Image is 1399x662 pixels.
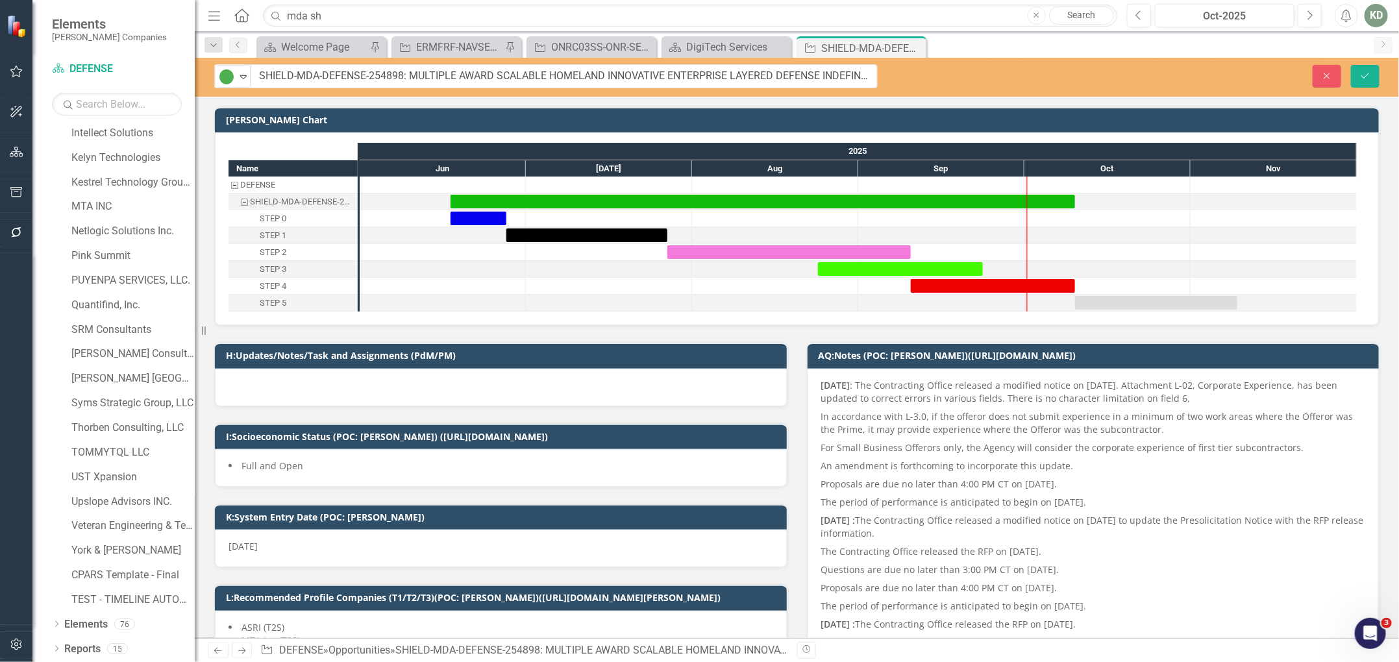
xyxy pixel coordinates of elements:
div: Oct-2025 [1159,8,1291,24]
button: Oct-2025 [1155,4,1295,27]
a: Kelyn Technologies [71,151,195,165]
div: SHIELD-MDA-DEFENSE-254898: MULTIPLE AWARD SCALABLE HOMELAND INNOVATIVE ENTERPRISE LAYERED DEFENSE... [395,644,1241,656]
p: For Small Business Offerors only, the Agency will consider the corporate experience of first tier... [821,439,1366,457]
h3: AQ:Notes (POC: [PERSON_NAME])([URL][DOMAIN_NAME]) [819,350,1373,360]
div: DEFENSE [240,177,275,193]
p: Questions are due no later than 3:00 PM CT on [DATE]. [821,633,1366,652]
div: v 4.0.25 [36,21,64,31]
p: An amendment is forthcoming to incorporate this update. [821,457,1366,475]
span: ASRI (T2S) [241,621,284,633]
button: KD [1365,4,1388,27]
a: Opportunities [328,644,390,656]
div: DEFENSE [229,177,358,193]
input: This field is required [251,64,878,88]
h3: H:Updates/Notes/Task and Assignments (PdM/PM) [226,350,780,360]
a: DEFENSE [52,62,182,77]
p: The period of performance is anticipated to begin on [DATE]. [821,597,1366,615]
span: Elements [52,16,167,32]
p: : The Contracting Office released a modified notice on [DATE]. Attachment L-02, Corporate Experie... [821,379,1366,408]
div: ONRC03SS-ONR-SEAPORT-228457: (ONR CODE 03 SUPPORT SERVICES (SEAPORT NXG)) - January [551,39,653,55]
div: Keywords by Traffic [143,77,219,85]
small: [PERSON_NAME] Companies [52,32,167,42]
a: CPARS Template - Final [71,568,195,583]
a: ERMFRF-NAVSEA-GSAMAS-249488: ENTERPRISE RISK MANAGEMENT FRAMEWORK REVIEW FACTORY (RMF) [395,39,502,55]
div: STEP 0 [229,210,358,227]
div: Task: Start date: 2025-08-24 End date: 2025-09-23 [229,261,358,278]
div: Aug [692,160,858,177]
div: Task: Start date: 2025-06-17 End date: 2025-10-10 [451,195,1075,208]
div: Task: Start date: 2025-06-27 End date: 2025-07-27 [506,228,667,242]
img: Active [219,69,234,84]
div: Welcome Page [281,39,367,55]
a: Pink Summit [71,249,195,264]
div: STEP 2 [229,244,358,261]
div: STEP 0 [260,210,286,227]
div: Oct [1024,160,1191,177]
div: ERMFRF-NAVSEA-GSAMAS-249488: ENTERPRISE RISK MANAGEMENT FRAMEWORK REVIEW FACTORY (RMF) [416,39,502,55]
strong: [DATE] [821,379,850,391]
div: Task: Start date: 2025-06-17 End date: 2025-10-10 [229,193,358,210]
img: ClearPoint Strategy [6,15,29,38]
a: York & [PERSON_NAME] [71,543,195,558]
div: STEP 2 [260,244,286,261]
div: Task: Start date: 2025-08-24 End date: 2025-09-23 [818,262,983,276]
a: Thorben Consulting, LLC [71,421,195,435]
a: Netlogic Solutions Inc. [71,224,195,239]
a: [PERSON_NAME] Consulting [71,347,195,362]
h3: [PERSON_NAME] Chart [226,115,1372,125]
div: Task: Start date: 2025-10-10 End date: 2025-11-09 [229,295,358,312]
iframe: Intercom live chat [1355,618,1386,649]
a: ONRC03SS-ONR-SEAPORT-228457: (ONR CODE 03 SUPPORT SERVICES (SEAPORT NXG)) - January [530,39,653,55]
div: 76 [114,619,135,630]
div: DigiTech Services [686,39,788,55]
div: Task: Start date: 2025-07-27 End date: 2025-09-10 [229,244,358,261]
p: The Contracting Office released a modified notice on [DATE] to update the Presolicitation Notice ... [821,511,1366,543]
div: Task: Start date: 2025-06-17 End date: 2025-06-27 [229,210,358,227]
div: Task: Start date: 2025-06-27 End date: 2025-07-27 [229,227,358,244]
a: Kestrel Technology Group, LLC [71,175,195,190]
a: [PERSON_NAME] [GEOGRAPHIC_DATA] [71,371,195,386]
a: TOMMYTQL LLC [71,445,195,460]
div: » » [260,643,787,658]
span: Full and Open [241,460,303,472]
div: Name [229,160,358,177]
div: SHIELD-MDA-DEFENSE-254898: MULTIPLE AWARD SCALABLE HOMELAND INNOVATIVE ENTERPRISE LAYERED DEFENSE... [250,193,354,210]
div: Task: Start date: 2025-09-10 End date: 2025-10-10 [229,278,358,295]
span: 3 [1381,618,1392,628]
a: PUYENPA SERVICES, LLC. [71,273,195,288]
div: STEP 3 [229,261,358,278]
a: Quantifind, Inc. [71,298,195,313]
img: tab_keywords_by_traffic_grey.svg [129,75,140,86]
span: MTA Inc (T2S) [241,634,300,646]
p: Proposals are due no later than 4:00 PM CT on [DATE]. [821,475,1366,493]
div: 2025 [360,143,1357,160]
img: logo_orange.svg [21,21,31,31]
div: Task: Start date: 2025-10-10 End date: 2025-11-09 [1075,296,1237,310]
p: Proposals are due no later than 4:00 PM CT on [DATE]. [821,579,1366,597]
div: Domain: [DOMAIN_NAME] [34,34,143,44]
h3: L:Recommended Profile Companies (T1/T2/T3)(POC: [PERSON_NAME])([URL][DOMAIN_NAME][PERSON_NAME]) [226,593,780,602]
a: MTA INC [71,199,195,214]
div: Task: Start date: 2025-09-10 End date: 2025-10-10 [911,279,1075,293]
div: Jul [526,160,692,177]
a: Syms Strategic Group, LLC [71,396,195,411]
strong: [DATE] : [821,618,856,630]
div: Task: Start date: 2025-07-27 End date: 2025-09-10 [667,245,911,259]
a: DEFENSE [279,644,323,656]
a: UST Xpansion [71,470,195,485]
strong: [DATE] : [821,514,856,526]
div: STEP 5 [260,295,286,312]
h3: K:System Entry Date (POC: [PERSON_NAME]) [226,512,780,522]
img: website_grey.svg [21,34,31,44]
div: STEP 4 [229,278,358,295]
input: Search ClearPoint... [263,5,1117,27]
div: STEP 4 [260,278,286,295]
a: SRM Consultants [71,323,195,337]
a: TEST - TIMELINE AUTOMATION [71,593,195,607]
div: STEP 5 [229,295,358,312]
div: Domain Overview [49,77,116,85]
p: Questions are due no later than 3:00 PM CT on [DATE]. [821,561,1366,579]
a: Welcome Page [260,39,367,55]
a: DigiTech Services [665,39,788,55]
